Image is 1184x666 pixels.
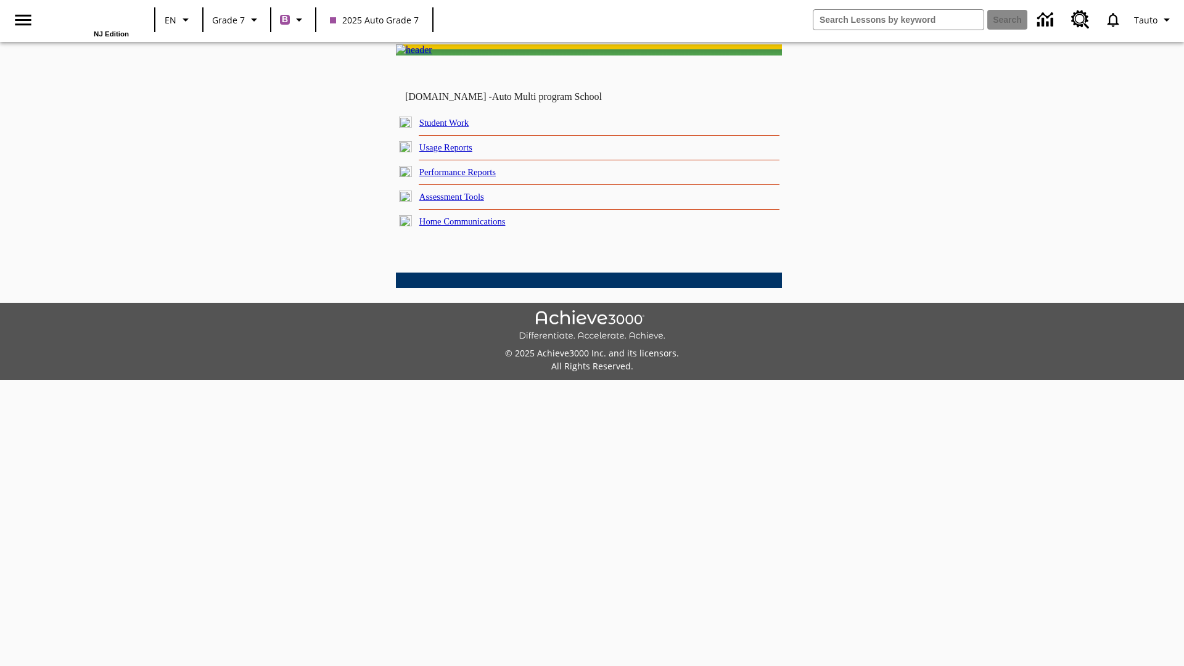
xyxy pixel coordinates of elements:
[419,142,472,152] a: Usage Reports
[165,14,176,27] span: EN
[405,91,632,102] td: [DOMAIN_NAME] -
[1064,3,1097,36] a: Resource Center, Will open in new tab
[1097,4,1129,36] a: Notifications
[275,9,311,31] button: Boost Class color is purple. Change class color
[399,191,412,202] img: plus.gif
[212,14,245,27] span: Grade 7
[330,14,419,27] span: 2025 Auto Grade 7
[1030,3,1064,37] a: Data Center
[419,167,496,177] a: Performance Reports
[94,30,129,38] span: NJ Edition
[399,166,412,177] img: plus.gif
[419,192,484,202] a: Assessment Tools
[49,4,129,38] div: Home
[419,118,469,128] a: Student Work
[519,310,665,342] img: Achieve3000 Differentiate Accelerate Achieve
[159,9,199,31] button: Language: EN, Select a language
[5,2,41,38] button: Open side menu
[399,117,412,128] img: plus.gif
[399,215,412,226] img: plus.gif
[813,10,984,30] input: search field
[1129,9,1179,31] button: Profile/Settings
[207,9,266,31] button: Grade: Grade 7, Select a grade
[1134,14,1157,27] span: Tauto
[419,216,506,226] a: Home Communications
[492,91,602,102] nobr: Auto Multi program School
[399,141,412,152] img: plus.gif
[282,12,288,27] span: B
[396,44,432,55] img: header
